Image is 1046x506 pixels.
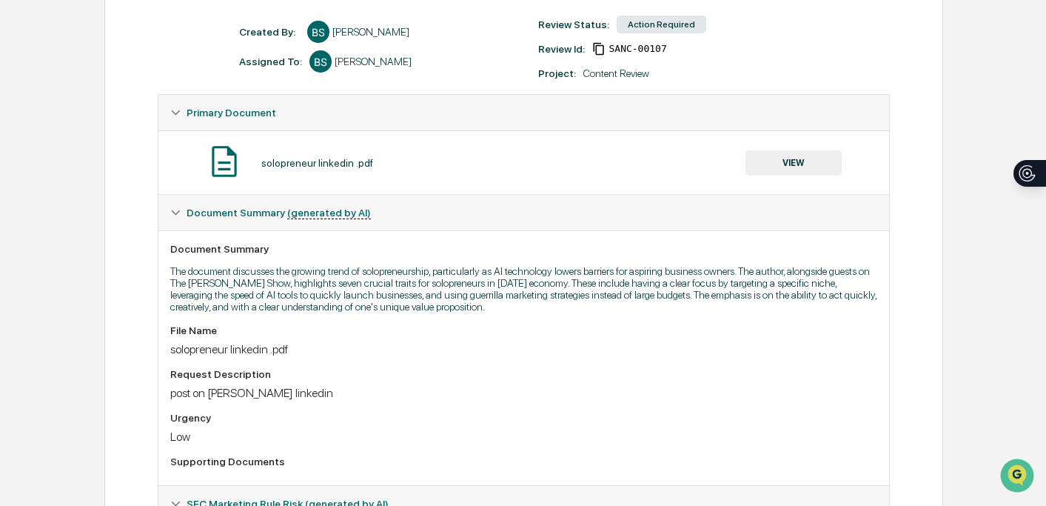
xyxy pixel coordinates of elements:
img: 1746055101610-c473b297-6a78-478c-a979-82029cc54cd1 [15,113,41,140]
div: [PERSON_NAME] [332,26,409,38]
div: Action Required [617,16,706,33]
a: 🗄️Attestations [101,181,190,207]
div: Review Id: [538,43,585,55]
u: (generated by AI) [287,207,371,219]
div: Assigned To: [239,56,302,67]
div: 🔎 [15,216,27,228]
div: 🖐️ [15,188,27,200]
div: 🗄️ [107,188,119,200]
div: BS [307,21,329,43]
div: solopreneur linkedin .pdf [170,342,877,356]
div: Project: [538,67,576,79]
a: 🖐️Preclearance [9,181,101,207]
p: How can we help? [15,31,269,55]
span: Data Lookup [30,215,93,230]
div: Document Summary [170,243,877,255]
div: solopreneur linkedin .pdf [261,157,373,169]
span: Pylon [147,251,179,262]
span: Document Summary [187,207,371,219]
div: Document Summary (generated by AI) [158,195,889,230]
div: Review Status: [538,19,609,30]
div: Start new chat [50,113,243,128]
div: Supporting Documents [170,456,877,467]
div: Urgency [170,412,877,424]
div: Created By: ‎ ‎ [239,26,300,38]
a: 🔎Data Lookup [9,209,99,236]
span: Primary Document [187,107,276,119]
div: Primary Document [158,95,889,130]
div: Content Review [583,67,649,79]
div: Low [170,430,877,444]
span: Attestations [122,187,184,202]
div: post on [PERSON_NAME] linkedin [170,386,877,400]
div: BS [309,50,332,73]
iframe: Open customer support [999,457,1039,497]
div: Request Description [170,368,877,380]
div: We're available if you need us! [50,128,187,140]
div: Document Summary (generated by AI) [158,230,889,485]
span: Preclearance [30,187,95,202]
button: Start new chat [252,118,269,136]
a: Powered byPylon [104,250,179,262]
div: Primary Document [158,130,889,194]
button: VIEW [745,150,842,176]
div: [PERSON_NAME] [335,56,412,67]
p: The document discusses the growing trend of solopreneurship, particularly as AI technology lowers... [170,265,877,313]
img: Document Icon [206,143,243,180]
span: b11ce5fc-dd2b-48d3-9532-23765642927b [609,43,666,55]
div: File Name [170,324,877,336]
